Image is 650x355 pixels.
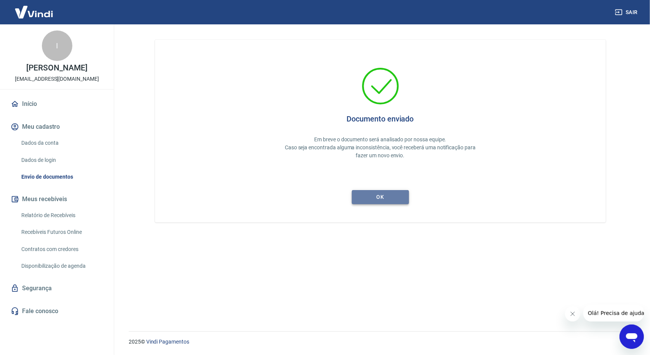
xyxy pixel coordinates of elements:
a: Contratos com credores [18,241,105,257]
button: Sair [613,5,641,19]
p: Em breve o documento será analisado por nossa equipe. [280,136,480,144]
a: Início [9,96,105,112]
p: 2025 © [129,338,632,346]
img: Vindi [9,0,59,24]
a: Segurança [9,280,105,297]
a: Disponibilização de agenda [18,258,105,274]
p: Caso seja encontrada alguma inconsistência, você receberá uma notificação para fazer um novo envio. [280,144,480,160]
a: Relatório de Recebíveis [18,208,105,223]
div: I [42,30,72,61]
button: Meus recebíveis [9,191,105,208]
iframe: Fechar mensagem [565,306,580,321]
p: [EMAIL_ADDRESS][DOMAIN_NAME] [15,75,99,83]
a: Recebíveis Futuros Online [18,224,105,240]
iframe: Botão para abrir a janela de mensagens [620,325,644,349]
h4: Documento enviado [347,114,414,123]
p: [PERSON_NAME] [26,64,87,72]
a: Fale conosco [9,303,105,320]
a: Dados de login [18,152,105,168]
button: ok [352,190,409,204]
a: Dados da conta [18,135,105,151]
a: Envio de documentos [18,169,105,185]
iframe: Mensagem da empresa [583,305,644,321]
span: Olá! Precisa de ajuda? [5,5,64,11]
a: Vindi Pagamentos [146,339,189,345]
button: Meu cadastro [9,118,105,135]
